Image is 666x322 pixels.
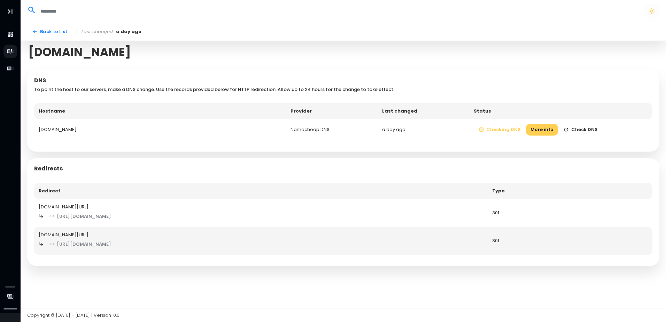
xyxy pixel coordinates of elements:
th: Hostname [34,103,286,119]
td: 301 [488,227,652,255]
span: Last changed: [82,28,114,35]
th: Provider [286,103,378,119]
th: Status [469,103,652,119]
td: Namecheap DNS [286,119,378,140]
h6: To point the host to our servers, make a DNS change. Use the records provided below for HTTP redi... [34,87,653,92]
button: Check DNS [558,124,603,136]
h5: Redirects [34,165,653,172]
th: Redirect [34,183,488,199]
th: Last changed [378,103,469,119]
button: Checking DNS [474,124,526,136]
span: a day ago [116,28,141,35]
button: More info [526,124,558,136]
div: [DOMAIN_NAME][URL] [39,231,483,238]
td: 301 [488,199,652,227]
a: [URL][DOMAIN_NAME] [44,238,116,250]
button: Toggle Aside [3,5,17,18]
span: [DOMAIN_NAME] [28,45,131,59]
a: Back to List [27,25,72,38]
a: [URL][DOMAIN_NAME] [44,210,116,222]
h5: DNS [34,77,653,84]
span: Copyright © [DATE] - [DATE] | Version 1.0.0 [27,312,119,319]
td: a day ago [378,119,469,140]
td: [DOMAIN_NAME] [34,119,286,140]
th: Type [488,183,652,199]
div: [DOMAIN_NAME][URL] [39,204,483,210]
